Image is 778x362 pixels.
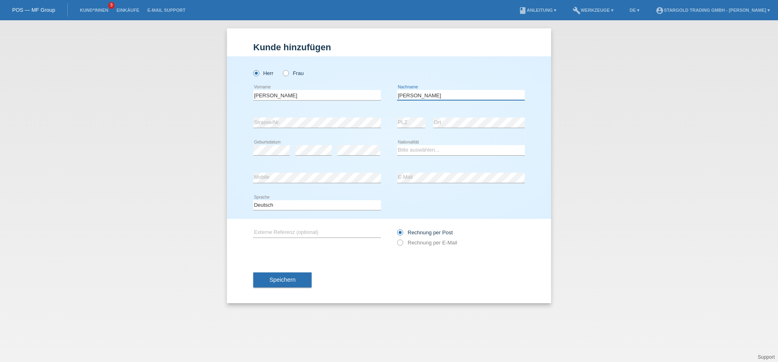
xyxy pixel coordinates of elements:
[253,272,312,288] button: Speichern
[397,229,402,240] input: Rechnung per Post
[573,6,581,15] i: build
[626,8,643,13] a: DE ▾
[515,8,560,13] a: bookAnleitung ▾
[12,7,55,13] a: POS — MF Group
[397,229,453,236] label: Rechnung per Post
[253,70,274,76] label: Herr
[108,2,115,9] span: 9
[519,6,527,15] i: book
[758,354,775,360] a: Support
[652,8,774,13] a: account_circleStargold Trading GmbH - [PERSON_NAME] ▾
[269,276,295,283] span: Speichern
[283,70,304,76] label: Frau
[112,8,143,13] a: Einkäufe
[397,240,457,246] label: Rechnung per E-Mail
[569,8,618,13] a: buildWerkzeuge ▾
[143,8,190,13] a: E-Mail Support
[253,42,525,52] h1: Kunde hinzufügen
[76,8,112,13] a: Kund*innen
[397,240,402,250] input: Rechnung per E-Mail
[253,70,259,75] input: Herr
[283,70,288,75] input: Frau
[656,6,664,15] i: account_circle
